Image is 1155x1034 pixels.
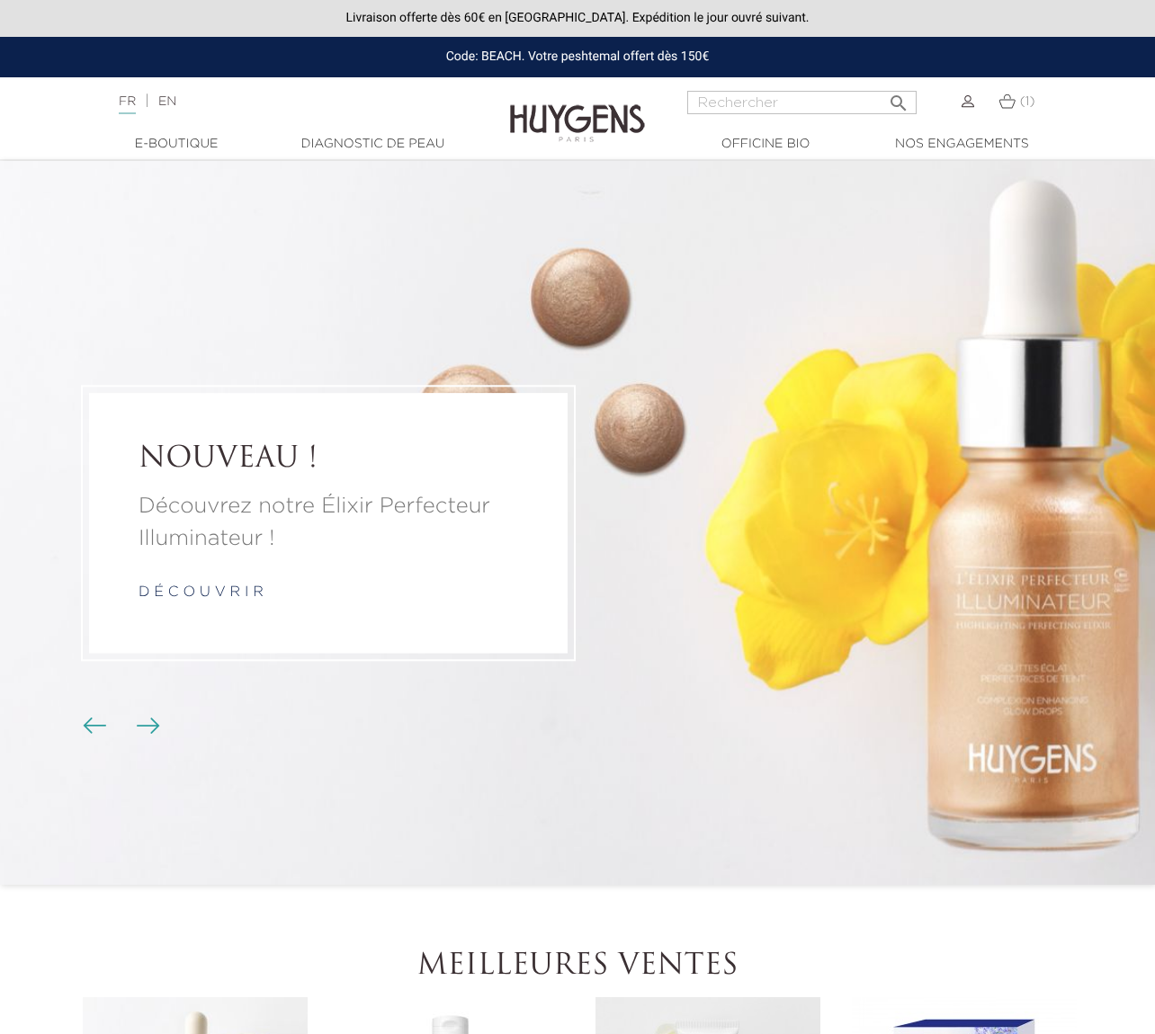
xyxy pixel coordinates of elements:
a: Découvrez notre Élixir Perfecteur Illuminateur ! [139,490,518,555]
div: | [110,91,468,112]
a: E-Boutique [86,135,266,154]
a: Diagnostic de peau [282,135,462,154]
span: (1) [1020,95,1035,108]
a: FR [119,95,136,114]
h2: Meilleures ventes [78,949,1077,984]
input: Rechercher [687,91,917,114]
i:  [888,87,909,109]
img: Huygens [510,76,645,145]
a: Nos engagements [872,135,1052,154]
a: Officine Bio [676,135,855,154]
a: NOUVEAU ! [139,442,518,477]
a: (1) [998,94,1035,109]
button:  [882,85,915,110]
a: d é c o u v r i r [139,585,264,600]
a: EN [158,95,176,108]
div: Boutons du carrousel [90,713,148,740]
